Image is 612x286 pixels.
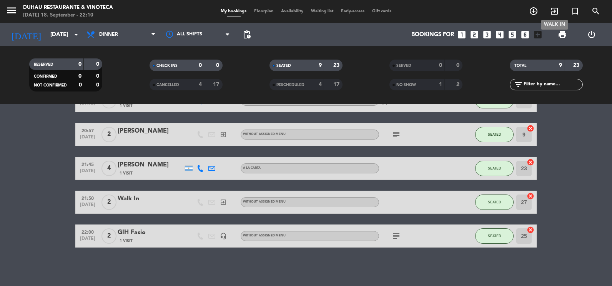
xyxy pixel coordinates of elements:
div: WALK IN [541,20,568,30]
span: SEATED [488,132,501,136]
i: filter_list [514,80,523,89]
i: turned_in_not [570,7,580,16]
strong: 0 [96,73,101,79]
span: Availability [277,9,307,13]
strong: 4 [319,82,322,87]
span: 22:00 [78,227,97,236]
span: [DATE] [78,101,97,110]
strong: 0 [96,62,101,67]
i: power_settings_new [587,30,596,39]
span: Without assigned menu [243,133,286,136]
i: cancel [527,192,534,200]
i: cancel [527,125,534,132]
button: SEATED [475,161,514,176]
button: SEATED [475,228,514,244]
span: 21:45 [78,160,97,168]
span: [DATE] [78,135,97,143]
span: CONFIRMED [34,75,57,78]
span: Without assigned menu [243,234,286,237]
button: SEATED [475,195,514,210]
span: Floorplan [250,9,277,13]
span: Dinner [99,32,118,37]
span: 20:57 [78,126,97,135]
strong: 9 [559,63,562,68]
i: looks_4 [495,30,505,40]
span: 2 [101,195,116,210]
strong: 0 [456,63,461,68]
span: 1 Visit [120,170,133,176]
span: CHECK INS [156,64,178,68]
span: My bookings [217,9,250,13]
div: Walk In [118,194,183,204]
span: pending_actions [242,30,251,39]
span: print [558,30,567,39]
span: 1 Visit [120,238,133,244]
button: SEATED [475,127,514,142]
span: TOTAL [514,64,526,68]
i: looks_one [457,30,467,40]
i: add_box [533,30,543,40]
span: 2 [101,127,116,142]
strong: 0 [79,82,82,88]
i: add_circle_outline [529,7,538,16]
div: GIH Fasio [118,228,183,238]
span: CANCELLED [156,83,179,87]
strong: 0 [199,63,202,68]
i: looks_6 [520,30,530,40]
span: 2 [101,228,116,244]
span: SEATED [276,64,291,68]
i: subject [392,130,401,139]
span: Without assigned menu [243,200,286,203]
span: Waiting list [307,9,337,13]
span: Gift cards [368,9,395,13]
strong: 0 [216,63,221,68]
strong: 23 [333,63,341,68]
span: SEATED [488,166,501,170]
strong: 0 [78,62,81,67]
span: A LA CARTA [243,166,261,170]
input: Filter by name... [523,80,582,89]
div: [PERSON_NAME] [118,126,183,136]
i: cancel [527,226,534,234]
i: arrow_drop_down [72,30,81,39]
i: search [591,7,600,16]
span: [DATE] [78,202,97,211]
strong: 9 [319,63,322,68]
strong: 2 [456,82,461,87]
i: headset_mic [220,233,227,239]
div: [DATE] 18. September - 22:10 [23,12,113,19]
span: Early-access [337,9,368,13]
strong: 0 [439,63,442,68]
strong: 1 [439,82,442,87]
i: [DATE] [6,26,47,43]
span: NOT CONFIRMED [34,83,67,87]
strong: 17 [333,82,341,87]
span: SEATED [488,200,501,204]
i: menu [6,5,17,16]
i: exit_to_app [220,131,227,138]
span: RESERVED [34,63,53,67]
i: looks_two [469,30,479,40]
span: 4 [101,161,116,176]
div: Duhau Restaurante & Vinoteca [23,4,113,12]
strong: 4 [199,82,202,87]
strong: 23 [573,63,581,68]
span: SERVED [396,64,411,68]
span: Bookings for [411,32,454,38]
i: cancel [527,158,534,166]
div: [PERSON_NAME] [118,160,183,170]
span: NO SHOW [396,83,416,87]
i: exit_to_app [550,7,559,16]
span: [DATE] [78,168,97,177]
i: looks_5 [507,30,517,40]
button: menu [6,5,17,19]
i: subject [392,231,401,241]
span: [DATE] [78,236,97,245]
i: exit_to_app [220,199,227,206]
i: looks_3 [482,30,492,40]
span: SEATED [488,234,501,238]
strong: 17 [213,82,221,87]
span: RESCHEDULED [276,83,304,87]
div: LOG OUT [577,23,606,46]
span: 1 Visit [120,103,133,109]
